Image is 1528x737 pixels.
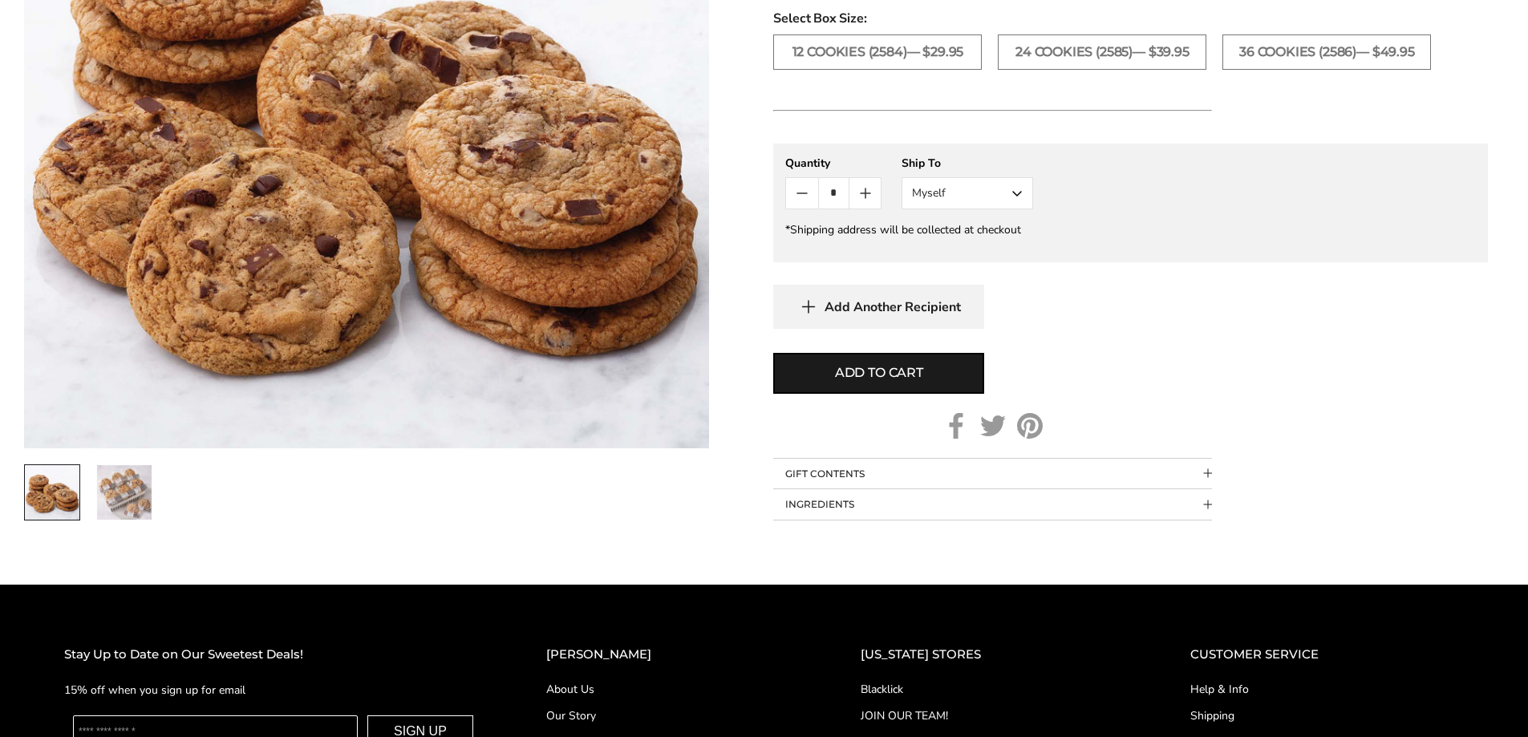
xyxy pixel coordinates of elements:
[64,681,482,699] p: 15% off when you sign up for email
[825,299,961,315] span: Add Another Recipient
[998,34,1206,70] label: 24 COOKIES (2585)— $39.95
[546,681,796,698] a: About Us
[785,222,1476,237] div: *Shipping address will be collected at checkout
[1190,645,1464,665] h2: CUSTOMER SERVICE
[773,34,982,70] label: 12 COOKIES (2584)— $29.95
[902,177,1033,209] button: Myself
[980,413,1006,439] a: Twitter
[786,178,817,209] button: Count minus
[546,707,796,724] a: Our Story
[1190,707,1464,724] a: Shipping
[818,178,849,209] input: Quantity
[943,413,969,439] a: Facebook
[24,464,80,520] a: 1 / 2
[785,156,882,171] div: Quantity
[773,353,984,394] button: Add to cart
[773,9,1488,28] span: Select Box Size:
[773,459,1212,489] button: Collapsible block button
[1222,34,1431,70] label: 36 COOKIES (2586)— $49.95
[849,178,881,209] button: Count plus
[97,465,152,520] img: Just The Cookies - All Chocolate Chip Cookies
[25,465,79,520] img: Just The Cookies - All Chocolate Chip Cookies
[773,489,1212,520] button: Collapsible block button
[773,285,984,329] button: Add Another Recipient
[861,707,1126,724] a: JOIN OUR TEAM!
[1190,681,1464,698] a: Help & Info
[546,645,796,665] h2: [PERSON_NAME]
[861,645,1126,665] h2: [US_STATE] STORES
[96,464,152,520] a: 2 / 2
[861,681,1126,698] a: Blacklick
[773,144,1488,262] gfm-form: New recipient
[64,645,482,665] h2: Stay Up to Date on Our Sweetest Deals!
[1017,413,1043,439] a: Pinterest
[902,156,1033,171] div: Ship To
[835,363,923,383] span: Add to cart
